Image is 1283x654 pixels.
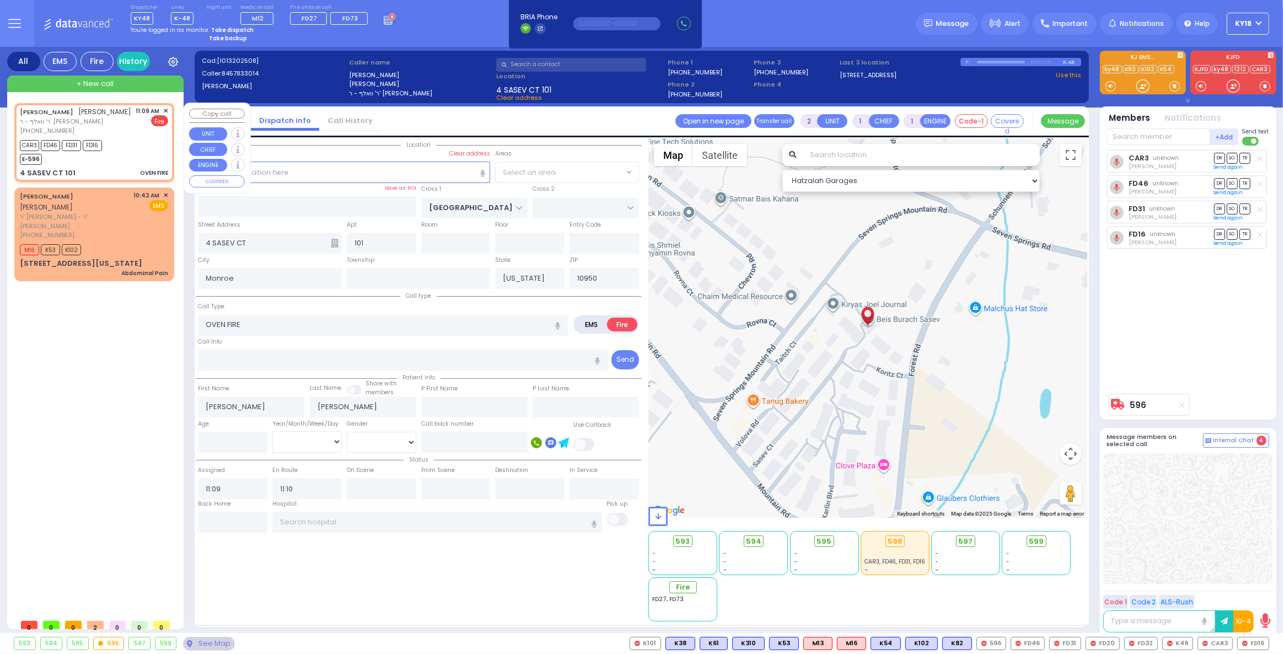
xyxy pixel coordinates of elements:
[1091,641,1096,646] img: red-radio-icon.svg
[153,621,170,629] span: 0
[198,337,222,346] label: Call Info
[310,384,341,393] label: Last Name
[1214,437,1254,444] span: Internal Chat
[794,549,797,557] span: -
[109,621,126,629] span: 0
[41,140,60,151] span: FD46
[936,549,939,557] span: -
[754,80,836,89] span: Phone 4
[732,637,765,650] div: K310
[1054,641,1060,646] img: red-radio-icon.svg
[217,56,259,65] span: [1013202508]
[1103,65,1122,73] a: ky48
[533,384,569,393] label: P Last Name
[1041,114,1085,128] button: Message
[1165,112,1222,125] button: Notifications
[533,185,555,194] label: Cross 2
[1167,641,1173,646] img: red-radio-icon.svg
[385,184,416,192] label: Save as POI
[198,500,232,508] label: Back Home
[1239,153,1250,163] span: TR
[1214,203,1225,214] span: DR
[1130,595,1157,609] button: Code 2
[1214,189,1243,196] a: Send again
[349,71,492,80] label: [PERSON_NAME]
[668,68,722,76] label: [PHONE_NUMBER]
[495,149,512,158] label: Areas
[20,244,39,255] span: M16
[1214,240,1243,246] a: Send again
[1250,65,1270,73] a: CAR3
[1129,641,1135,646] img: red-radio-icon.svg
[665,637,695,650] div: K38
[1195,19,1210,29] span: Help
[198,302,225,311] label: Call Type
[1236,19,1252,29] span: KY18
[573,17,661,30] input: (000)000-00000
[1016,641,1021,646] img: red-radio-icon.svg
[1006,549,1010,557] span: -
[668,58,750,67] span: Phone 1
[41,244,60,255] span: K53
[981,641,987,646] img: red-radio-icon.svg
[676,582,690,593] span: Fire
[936,566,939,574] span: -
[251,115,319,126] a: Dispatch info
[700,637,728,650] div: K61
[349,58,492,67] label: Caller name
[397,373,441,382] span: Patient info
[1214,153,1225,163] span: DR
[1153,154,1179,162] span: unknown
[607,500,628,508] label: Pick up
[837,637,866,650] div: ALS
[858,295,877,328] div: ARON MOSHE GOLDENBERG
[955,114,988,128] button: Code-1
[211,26,254,34] strong: Take dispatch
[202,56,345,66] label: Cad:
[1129,238,1177,246] span: Efrayem Friedrich
[1130,401,1146,409] a: 596
[349,79,492,89] label: [PERSON_NAME]
[189,159,227,172] button: ENGINE
[1011,637,1045,650] div: FD46
[1107,128,1210,145] input: Search member
[1198,637,1233,650] div: CAR3
[1109,112,1151,125] button: Members
[1129,162,1177,170] span: Joseph Blumenthal
[1124,637,1158,650] div: FD32
[803,637,833,650] div: ALS
[302,14,317,23] span: FD27
[959,536,973,547] span: 597
[151,115,168,126] span: Fire
[1060,144,1082,166] button: Toggle fullscreen view
[611,350,639,369] button: Send
[155,637,176,650] div: 599
[131,621,148,629] span: 0
[41,637,62,650] div: 594
[573,421,611,430] label: Use Callback
[198,162,491,183] input: Search location here
[570,221,601,229] label: Entry Code
[198,466,226,475] label: Assigned
[1239,203,1250,214] span: TR
[635,641,640,646] img: red-radio-icon.svg
[149,200,168,211] span: EMS
[14,637,35,650] div: 593
[319,115,381,126] a: Call History
[1029,536,1044,547] span: 599
[198,384,230,393] label: First Name
[1049,637,1081,650] div: FD31
[1237,637,1269,650] div: FD16
[347,466,374,475] label: On Scene
[121,269,168,277] div: Abdominal Pain
[20,108,73,116] a: [PERSON_NAME]
[449,149,490,158] label: Clear address
[189,175,245,187] button: COVERED
[675,114,751,128] a: Open in new page
[905,637,938,650] div: K102
[171,12,194,25] span: K-48
[421,420,474,428] label: Call back number
[653,566,656,574] span: -
[1214,164,1243,170] a: Send again
[1129,154,1149,162] a: CAR3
